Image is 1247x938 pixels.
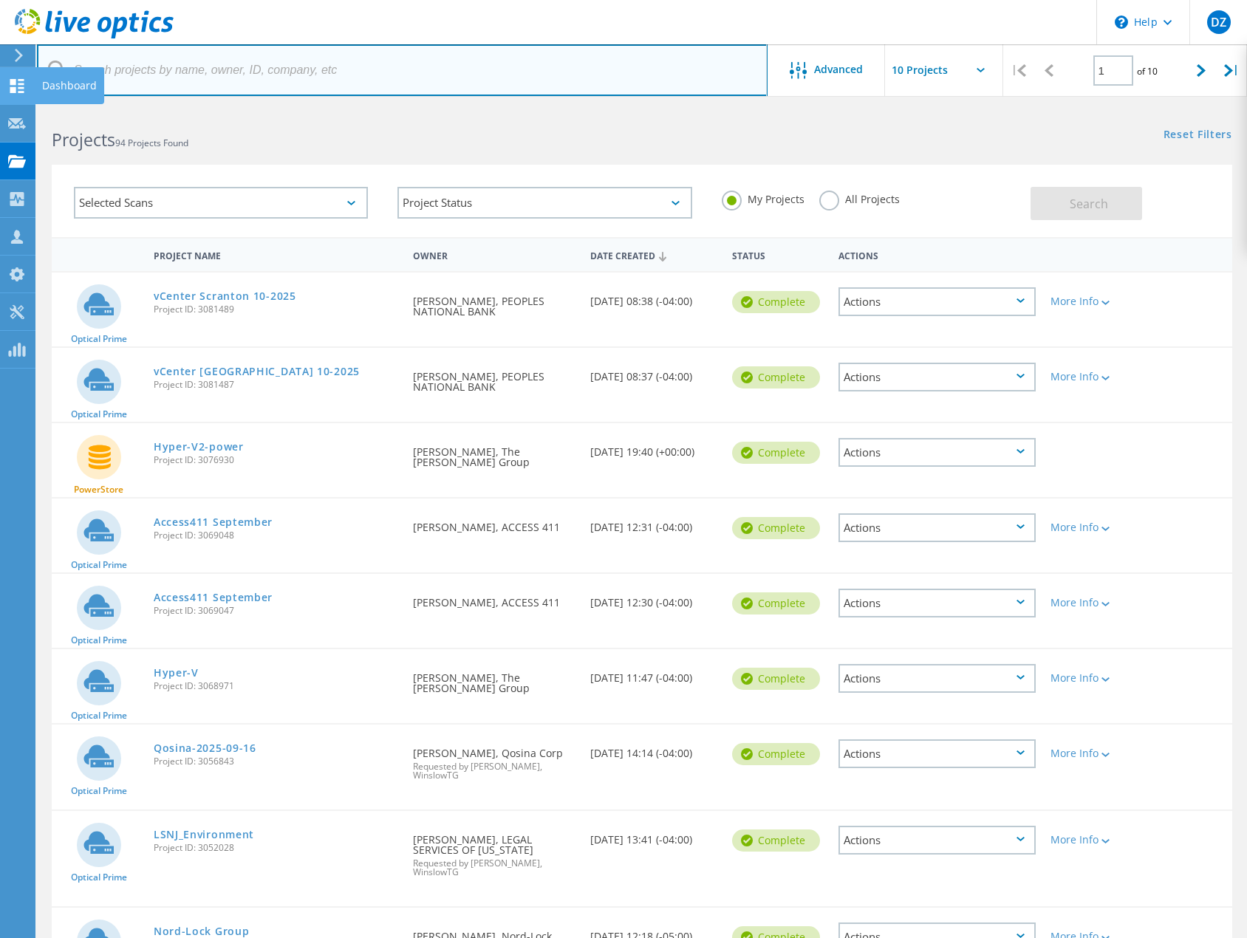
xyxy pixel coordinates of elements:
div: Complete [732,517,820,539]
div: [DATE] 08:38 (-04:00) [583,273,725,321]
div: [PERSON_NAME], The [PERSON_NAME] Group [406,649,583,708]
a: vCenter [GEOGRAPHIC_DATA] 10-2025 [154,366,360,377]
svg: \n [1115,16,1128,29]
div: More Info [1050,748,1130,759]
a: Access411 September [154,517,273,527]
label: My Projects [722,191,804,205]
div: Actions [838,739,1036,768]
div: [PERSON_NAME], LEGAL SERVICES OF [US_STATE] [406,811,583,891]
span: Optical Prime [71,335,127,343]
span: Project ID: 3081489 [154,305,399,314]
a: Hyper-V2-power [154,442,244,452]
span: Requested by [PERSON_NAME], WinslowTG [413,859,575,877]
div: [PERSON_NAME], ACCESS 411 [406,499,583,547]
div: Complete [732,366,820,388]
div: | [1217,44,1247,97]
span: Optical Prime [71,711,127,720]
a: Hyper-V [154,668,199,678]
div: [DATE] 12:30 (-04:00) [583,574,725,623]
div: Complete [732,291,820,313]
div: Complete [732,592,820,615]
span: Optical Prime [71,410,127,419]
div: [DATE] 08:37 (-04:00) [583,348,725,397]
a: Reset Filters [1164,129,1232,142]
a: Nord-Lock Group [154,926,250,937]
div: More Info [1050,296,1130,307]
button: Search [1031,187,1142,220]
div: Actions [838,826,1036,855]
span: Search [1070,196,1108,212]
div: More Info [1050,835,1130,845]
span: Optical Prime [71,636,127,645]
span: Advanced [814,64,863,75]
div: [DATE] 12:31 (-04:00) [583,499,725,547]
a: LSNJ_Environment [154,829,254,840]
span: DZ [1211,16,1226,28]
div: Owner [406,241,583,268]
div: Actions [838,664,1036,693]
span: Project ID: 3069047 [154,606,399,615]
a: Access411 September [154,592,273,603]
div: Actions [831,241,1044,268]
div: Actions [838,287,1036,316]
span: 94 Projects Found [115,137,188,149]
span: Project ID: 3069048 [154,531,399,540]
div: More Info [1050,522,1130,533]
a: Qosina-2025-09-16 [154,743,256,753]
span: Project ID: 3081487 [154,380,399,389]
span: Project ID: 3068971 [154,682,399,691]
div: [DATE] 14:14 (-04:00) [583,725,725,773]
div: [DATE] 13:41 (-04:00) [583,811,725,860]
div: Status [725,241,831,268]
div: Dashboard [42,81,97,91]
div: Selected Scans [74,187,368,219]
div: [DATE] 19:40 (+00:00) [583,423,725,472]
div: More Info [1050,673,1130,683]
span: Project ID: 3056843 [154,757,399,766]
div: Complete [732,442,820,464]
div: More Info [1050,372,1130,382]
div: Date Created [583,241,725,269]
label: All Projects [819,191,900,205]
span: Project ID: 3076930 [154,456,399,465]
a: vCenter Scranton 10-2025 [154,291,296,301]
div: [PERSON_NAME], The [PERSON_NAME] Group [406,423,583,482]
div: | [1003,44,1034,97]
span: Project ID: 3052028 [154,843,399,852]
div: [DATE] 11:47 (-04:00) [583,649,725,698]
div: Actions [838,589,1036,617]
div: Complete [732,743,820,765]
span: Optical Prime [71,561,127,569]
span: Optical Prime [71,787,127,795]
span: Optical Prime [71,873,127,882]
span: PowerStore [74,485,123,494]
div: [PERSON_NAME], Qosina Corp [406,725,583,795]
span: of 10 [1137,65,1158,78]
div: Actions [838,438,1036,467]
input: Search projects by name, owner, ID, company, etc [37,44,768,96]
div: Project Name [146,241,406,268]
div: Project Status [397,187,691,219]
div: Complete [732,829,820,852]
a: Live Optics Dashboard [15,31,174,41]
div: Actions [838,363,1036,391]
div: More Info [1050,598,1130,608]
b: Projects [52,128,115,151]
div: [PERSON_NAME], PEOPLES NATIONAL BANK [406,273,583,332]
div: Complete [732,668,820,690]
div: [PERSON_NAME], PEOPLES NATIONAL BANK [406,348,583,407]
span: Requested by [PERSON_NAME], WinslowTG [413,762,575,780]
div: [PERSON_NAME], ACCESS 411 [406,574,583,623]
div: Actions [838,513,1036,542]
